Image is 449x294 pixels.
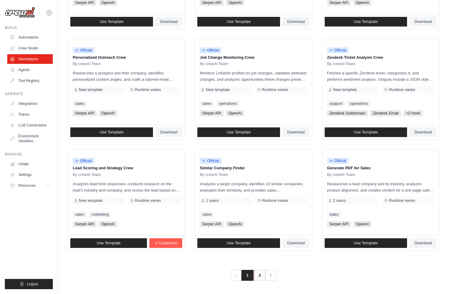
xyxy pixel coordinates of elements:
p: Similar Company Finder [200,165,307,171]
a: 2 [254,270,266,281]
a: sales [200,211,214,217]
span: Download [160,130,178,135]
span: 2 users [333,198,346,203]
a: sales [73,211,87,217]
a: LLM Connections [7,120,53,130]
div: Build [5,25,53,30]
span: Download [287,241,305,246]
a: Use Template [70,127,153,137]
a: Usage [7,159,53,169]
span: By crewAI Team [200,172,228,177]
span: Serper API [327,221,351,227]
span: OpenAI [99,221,117,227]
a: Use Template [197,17,280,27]
span: Use Template [100,130,123,135]
span: OpenAI [226,110,244,116]
span: Zendesk Subdomain [327,110,368,116]
p: Analyzes a target company, identifies 10 similar companies, evaluates their similarity, and provi... [200,181,307,193]
span: Download [414,130,432,135]
p: Researches a lead company and its industry, analyzes product alignment, and creates content for a... [327,181,434,193]
span: Download [414,241,432,246]
span: New template [79,198,103,203]
span: Download [287,19,305,24]
span: New template [79,87,103,92]
a: sales [200,101,214,107]
a: Use Template [325,17,407,27]
span: By crewAI Team [200,61,228,66]
a: Download [409,238,437,248]
span: Zendesk Email [370,110,401,116]
p: Lead Scoring and Strategy Crew [73,165,180,171]
span: By crewAI Team [73,172,101,177]
span: Logout [27,282,38,286]
span: Customize [159,241,177,246]
span: Download [287,130,305,135]
a: Download [282,238,310,248]
span: Use Template [354,130,378,135]
a: Tool Registry [7,76,53,86]
a: Use Template [197,127,280,137]
span: OpenAI [353,221,371,227]
span: Official [200,47,221,53]
span: Serper API [73,110,97,116]
span: OpenAI [99,110,117,116]
a: Traces [7,110,53,119]
span: Use Template [100,19,123,24]
a: Automations [7,33,53,42]
span: Use Template [227,130,250,135]
p: Personalized Outreach Crew [73,55,180,61]
span: Use Template [227,19,250,24]
img: Logo [5,7,35,18]
a: Download [409,17,437,27]
span: Serper API [200,110,224,116]
a: operations [347,101,371,107]
span: Download [160,19,178,24]
p: Analyzes lead form responses, conducts research on the lead's industry and company, and scores th... [73,181,180,193]
span: Use Template [227,241,250,246]
span: Download [414,19,432,24]
span: By crewAI Team [327,172,355,177]
span: Serper API [73,221,97,227]
a: sales [327,211,341,217]
span: Official [327,158,349,164]
span: 1 users [206,198,219,203]
a: marketing [89,211,111,217]
div: Manage [5,152,53,157]
span: Official [200,158,221,164]
span: Use Template [354,19,378,24]
span: Official [73,158,94,164]
span: 1 [241,270,253,281]
button: Logout [5,279,53,289]
span: Resources [18,183,36,188]
span: By crewAI Team [327,61,355,66]
span: Official [327,47,349,53]
p: Monitors LinkedIn profiles for job changes, validates detected changes, and analyzes opportunitie... [200,70,307,83]
p: Fetches a specific Zendesk ticket, categorizes it, and performs sentiment analysis. Outputs inclu... [327,70,434,83]
p: Job Change Monitoring Crew [200,55,307,61]
a: Download [155,17,183,27]
a: Integrations [7,99,53,108]
p: Generate PDF for Sales [327,165,434,171]
span: OpenAI [226,221,244,227]
span: Runtime varies [262,198,288,203]
a: Download [155,127,183,137]
a: Download [282,127,310,137]
span: Runtime varies [262,87,288,92]
span: By crewAI Team [73,61,101,66]
a: Agents [7,65,53,75]
a: Download [282,17,310,27]
span: Use Template [354,241,378,246]
p: Zendesk Ticket Analysis Crew [327,55,434,61]
span: Runtime varies [135,198,161,203]
a: Settings [7,170,53,180]
a: Use Template [325,238,407,248]
a: Customize [149,238,182,248]
span: +2 more [403,110,423,116]
a: Environment Variables [7,131,53,146]
a: Use Template [70,17,153,27]
nav: Pagination [231,270,276,281]
p: Researches a prospect and their company, identifies personalized content angles, and crafts a tai... [73,70,180,83]
span: New template [333,87,357,92]
span: New template [206,87,230,92]
div: Operate [5,92,53,96]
